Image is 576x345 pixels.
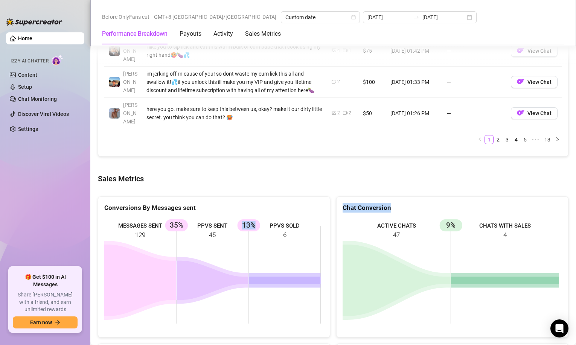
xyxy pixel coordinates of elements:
td: — [442,35,506,67]
div: Sales Metrics [245,29,281,38]
a: OFView Chat [511,49,558,55]
a: OFView Chat [511,112,558,118]
button: OFView Chat [511,107,558,119]
a: 4 [512,135,520,144]
td: [DATE] 01:33 PM [386,67,442,98]
input: End date [422,13,465,21]
div: 1 [349,47,351,54]
a: 13 [542,135,553,144]
span: Share [PERSON_NAME] with a friend, and earn unlimited rewards [13,291,78,313]
button: right [553,135,562,144]
td: $100 [358,67,386,98]
a: 2 [494,135,502,144]
li: 2 [494,135,503,144]
span: ••• [530,135,542,144]
a: OFView Chat [511,81,558,87]
button: OFView Chat [511,45,558,57]
span: [PERSON_NAME] [123,102,137,125]
span: video-camera [343,48,347,53]
a: Chat Monitoring [18,96,57,102]
img: logo-BBDzfeDw.svg [6,18,62,26]
img: OF [517,47,524,54]
div: i like you to sip lick and eat this warm bulk of cum babe that i cook using my right hand🥵🍆💦 [146,43,323,59]
div: 2 [337,78,340,85]
span: [PERSON_NAME] [123,71,137,93]
div: Conversions By Messages sent [104,203,324,213]
span: Earn now [30,319,52,325]
span: video-camera [332,79,336,84]
img: OF [517,78,524,85]
span: Before OnlyFans cut [102,11,149,23]
input: Start date [367,13,410,21]
span: Custom date [285,12,355,23]
span: right [555,137,560,141]
span: Izzy AI Chatter [11,58,49,65]
img: Joey [109,108,120,119]
td: — [442,67,506,98]
td: $50 [358,98,386,129]
span: arrow-right [55,320,60,325]
div: im jerking off rn cause of you! so dont waste my cum lick this all and swallow it!💦if you unlock ... [146,70,323,94]
span: video-camera [343,111,347,115]
td: [DATE] 01:26 PM [386,98,442,129]
button: Earn nowarrow-right [13,316,78,328]
span: calendar [351,15,356,20]
button: left [475,135,485,144]
td: — [442,98,506,129]
span: View Chat [527,110,552,116]
td: [DATE] 01:42 PM [386,35,442,67]
span: View Chat [527,79,552,85]
h4: Sales Metrics [98,173,568,184]
button: OFView Chat [511,76,558,88]
div: here you go. make sure to keep this between us, okay? make it our dirty little secret. you think ... [146,105,323,122]
img: OF [517,109,524,117]
span: left [478,137,482,141]
a: 3 [503,135,511,144]
td: $75 [358,35,386,67]
div: Payouts [180,29,201,38]
div: 2 [337,109,340,117]
li: 13 [542,135,553,144]
li: 5 [521,135,530,144]
li: 4 [512,135,521,144]
a: 5 [521,135,529,144]
a: Content [18,72,37,78]
li: Previous Page [475,135,485,144]
li: 1 [485,135,494,144]
div: 4 [337,47,340,54]
span: 🎁 Get $100 in AI Messages [13,274,78,288]
div: Activity [213,29,233,38]
span: View Chat [527,48,552,54]
div: Open Intercom Messenger [550,319,568,337]
span: GMT+8 [GEOGRAPHIC_DATA]/[GEOGRAPHIC_DATA] [154,11,276,23]
span: to [413,14,419,20]
a: Home [18,35,32,41]
li: Next Page [553,135,562,144]
div: 2 [349,109,351,117]
span: picture [332,111,336,115]
div: Chat Conversion [343,203,562,213]
span: [PERSON_NAME] [123,40,137,62]
img: AI Chatter [52,55,63,65]
span: swap-right [413,14,419,20]
a: Settings [18,126,38,132]
div: Performance Breakdown [102,29,168,38]
a: Setup [18,84,32,90]
a: 1 [485,135,493,144]
img: George [109,46,120,56]
img: Zach [109,77,120,87]
li: 3 [503,135,512,144]
li: Next 5 Pages [530,135,542,144]
span: picture [332,48,336,53]
a: Discover Viral Videos [18,111,69,117]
